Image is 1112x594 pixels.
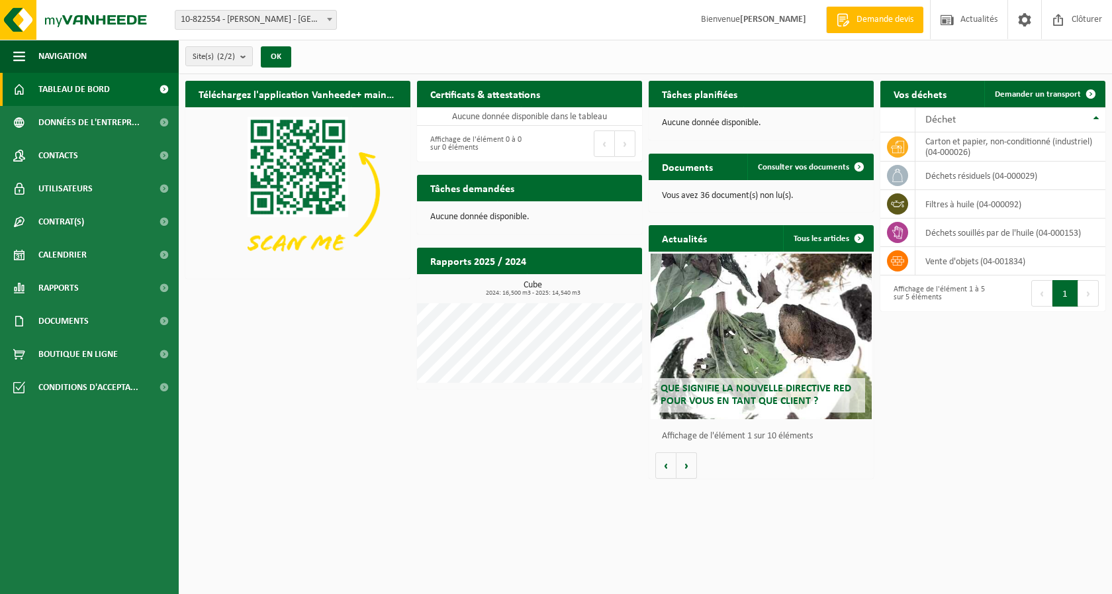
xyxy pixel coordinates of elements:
h2: Tâches demandées [417,175,528,201]
a: Demander un transport [984,81,1104,107]
h2: Vos déchets [880,81,960,107]
span: Navigation [38,40,87,73]
img: Download de VHEPlus App [185,107,410,276]
span: Site(s) [193,47,235,67]
button: Vorige [655,452,676,479]
h2: Tâches planifiées [649,81,751,107]
span: 10-822554 - E.LECLERCQ - FLORIFFOUX [175,11,336,29]
span: Utilisateurs [38,172,93,205]
p: Aucune donnée disponible. [430,213,629,222]
h2: Documents [649,154,726,179]
span: Boutique en ligne [38,338,118,371]
button: Next [1078,280,1099,307]
span: Que signifie la nouvelle directive RED pour vous en tant que client ? [661,383,851,407]
span: Contrat(s) [38,205,84,238]
span: 2024: 16,500 m3 - 2025: 14,540 m3 [424,290,642,297]
button: OK [261,46,291,68]
span: Déchet [925,115,956,125]
a: Consulter les rapports [527,273,641,300]
td: déchets résiduels (04-000029) [915,162,1105,190]
button: Site(s)(2/2) [185,46,253,66]
div: Affichage de l'élément 0 à 0 sur 0 éléments [424,129,523,158]
span: Demande devis [853,13,917,26]
button: Previous [594,130,615,157]
a: Que signifie la nouvelle directive RED pour vous en tant que client ? [651,254,871,419]
span: Rapports [38,272,79,305]
span: Consulter vos documents [758,163,849,172]
span: 10-822554 - E.LECLERCQ - FLORIFFOUX [175,10,337,30]
span: Documents [38,305,89,338]
span: Calendrier [38,238,87,272]
td: vente d'objets (04-001834) [915,247,1105,275]
h3: Cube [424,281,642,297]
button: Previous [1031,280,1052,307]
td: carton et papier, non-conditionné (industriel) (04-000026) [915,132,1105,162]
span: Tableau de bord [38,73,110,106]
span: Conditions d'accepta... [38,371,138,404]
button: Next [615,130,635,157]
h2: Rapports 2025 / 2024 [417,248,539,273]
a: Consulter vos documents [747,154,872,180]
h2: Téléchargez l'application Vanheede+ maintenant! [185,81,410,107]
h2: Certificats & attestations [417,81,553,107]
a: Demande devis [826,7,923,33]
button: Volgende [676,452,697,479]
p: Vous avez 36 document(s) non lu(s). [662,191,860,201]
count: (2/2) [217,52,235,61]
span: Demander un transport [995,90,1081,99]
span: Contacts [38,139,78,172]
td: déchets souillés par de l'huile (04-000153) [915,219,1105,247]
p: Affichage de l'élément 1 sur 10 éléments [662,432,867,441]
td: filtres à huile (04-000092) [915,190,1105,219]
button: 1 [1052,280,1078,307]
td: Aucune donnée disponible dans le tableau [417,107,642,126]
a: Tous les articles [783,225,872,252]
strong: [PERSON_NAME] [740,15,806,25]
p: Aucune donnée disponible. [662,119,860,128]
div: Affichage de l'élément 1 à 5 sur 5 éléments [887,279,986,308]
h2: Actualités [649,225,720,251]
span: Données de l'entrepr... [38,106,140,139]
